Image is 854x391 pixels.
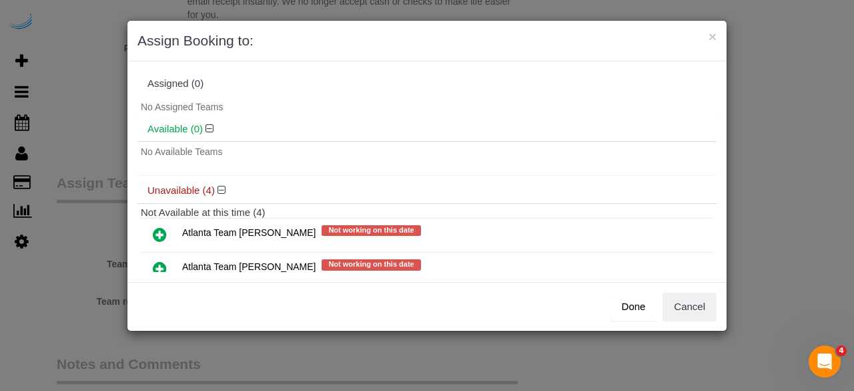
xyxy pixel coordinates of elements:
[182,262,316,273] span: Atlanta Team [PERSON_NAME]
[322,225,420,236] span: Not working on this date
[182,227,316,238] span: Atlanta Team [PERSON_NAME]
[809,346,841,378] iframe: Intercom live chat
[147,185,707,197] h4: Unavailable (4)
[141,102,223,112] span: No Assigned Teams
[836,346,847,356] span: 4
[137,31,717,51] h3: Assign Booking to:
[610,293,657,321] button: Done
[709,29,717,43] button: ×
[141,207,713,219] h4: Not Available at this time (4)
[663,293,717,321] button: Cancel
[147,78,707,90] div: Assigned (0)
[322,259,420,270] span: Not working on this date
[141,146,222,157] span: No Available Teams
[147,124,707,135] h4: Available (0)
